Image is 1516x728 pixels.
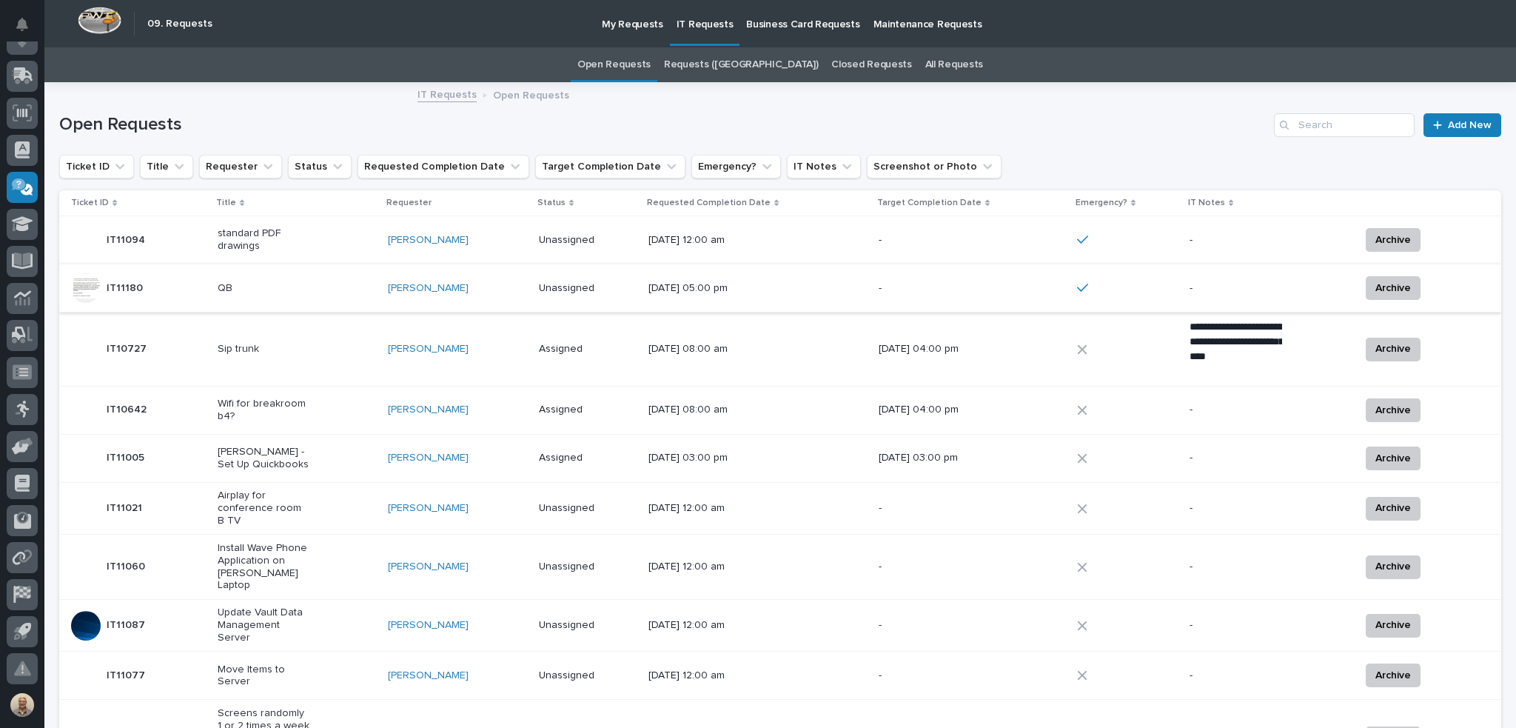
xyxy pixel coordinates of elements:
[691,155,781,178] button: Emergency?
[1375,616,1411,634] span: Archive
[879,282,971,295] p: -
[107,231,148,247] p: IT11094
[218,282,310,295] p: QB
[647,195,771,211] p: Requested Completion Date
[539,234,631,247] p: Unassigned
[59,114,1268,136] h1: Open Requests
[417,85,477,102] a: IT Requests
[879,343,971,355] p: [DATE] 04:00 pm
[1366,497,1421,521] button: Archive
[539,452,631,464] p: Assigned
[577,47,651,82] a: Open Requests
[140,155,193,178] button: Title
[218,343,310,355] p: Sip trunk
[831,47,911,82] a: Closed Requests
[147,18,212,30] h2: 09. Requests
[1188,195,1225,211] p: IT Notes
[1375,667,1411,684] span: Archive
[358,155,529,178] button: Requested Completion Date
[107,279,146,295] p: IT11180
[59,155,134,178] button: Ticket ID
[1190,234,1282,247] p: -
[107,401,150,416] p: IT10642
[107,558,148,573] p: IT11060
[1366,664,1421,687] button: Archive
[879,452,971,464] p: [DATE] 03:00 pm
[7,689,38,721] button: users-avatar
[199,155,282,178] button: Requester
[539,282,631,295] p: Unassigned
[218,227,310,253] p: standard PDF drawings
[493,86,569,102] p: Open Requests
[1375,499,1411,517] span: Archive
[539,619,631,632] p: Unassigned
[877,195,982,211] p: Target Completion Date
[388,619,469,632] a: [PERSON_NAME]
[648,343,741,355] p: [DATE] 08:00 am
[1375,279,1411,297] span: Archive
[1190,502,1282,515] p: -
[664,47,818,82] a: Requests ([GEOGRAPHIC_DATA])
[648,234,741,247] p: [DATE] 12:00 am
[388,561,469,573] a: [PERSON_NAME]
[1448,120,1492,130] span: Add New
[879,234,971,247] p: -
[1366,276,1421,300] button: Archive
[59,216,1501,264] tr: IT11094IT11094 standard PDF drawings[PERSON_NAME] Unassigned[DATE] 12:00 am--Archive
[648,404,741,416] p: [DATE] 08:00 am
[218,664,310,689] p: Move Items to Server
[218,490,310,527] p: Airplay for conference room B TV
[648,502,741,515] p: [DATE] 12:00 am
[1366,228,1421,252] button: Archive
[59,434,1501,482] tr: IT11005IT11005 [PERSON_NAME] - Set Up Quickbooks[PERSON_NAME] Assigned[DATE] 03:00 pm[DATE] 03:00...
[388,282,469,295] a: [PERSON_NAME]
[59,535,1501,599] tr: IT11060IT11060 Install Wave Phone Application on [PERSON_NAME] Laptop[PERSON_NAME] Unassigned[DAT...
[59,482,1501,535] tr: IT11021IT11021 Airplay for conference room B TV[PERSON_NAME] Unassigned[DATE] 12:00 am--Archive
[1190,561,1282,573] p: -
[59,599,1501,652] tr: IT11087IT11087 Update Vault Data Management Server[PERSON_NAME] Unassigned[DATE] 12:00 am--Archive
[879,561,971,573] p: -
[879,669,971,682] p: -
[218,446,310,471] p: [PERSON_NAME] - Set Up Quickbooks
[7,9,38,40] button: Notifications
[648,669,741,682] p: [DATE] 12:00 am
[1190,619,1282,632] p: -
[388,502,469,515] a: [PERSON_NAME]
[216,195,236,211] p: Title
[1423,113,1501,137] a: Add New
[539,343,631,355] p: Assigned
[59,313,1501,387] tr: IT10727IT10727 Sip trunk[PERSON_NAME] Assigned[DATE] 08:00 am[DATE] 04:00 pm**** **** **** **** *...
[78,7,121,34] img: Workspace Logo
[879,619,971,632] p: -
[107,449,147,464] p: IT11005
[535,155,685,178] button: Target Completion Date
[388,234,469,247] a: [PERSON_NAME]
[107,616,148,632] p: IT11087
[107,667,148,682] p: IT11077
[648,561,741,573] p: [DATE] 12:00 am
[107,499,145,515] p: IT11021
[648,282,741,295] p: [DATE] 05:00 pm
[218,398,310,423] p: Wifi for breakroom b4?
[539,669,631,682] p: Unassigned
[648,452,741,464] p: [DATE] 03:00 pm
[107,340,150,355] p: IT10727
[1190,404,1282,416] p: -
[218,607,310,644] p: Update Vault Data Management Server
[787,155,861,178] button: IT Notes
[648,619,741,632] p: [DATE] 12:00 am
[1366,555,1421,579] button: Archive
[19,18,38,41] div: Notifications
[1375,231,1411,249] span: Archive
[388,343,469,355] a: [PERSON_NAME]
[59,386,1501,434] tr: IT10642IT10642 Wifi for breakroom b4?[PERSON_NAME] Assigned[DATE] 08:00 am[DATE] 04:00 pm-Archive
[1190,282,1282,295] p: -
[1366,447,1421,470] button: Archive
[388,669,469,682] a: [PERSON_NAME]
[388,404,469,416] a: [PERSON_NAME]
[218,542,310,592] p: Install Wave Phone Application on [PERSON_NAME] Laptop
[1366,398,1421,422] button: Archive
[1274,113,1415,137] input: Search
[1375,450,1411,467] span: Archive
[1375,401,1411,419] span: Archive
